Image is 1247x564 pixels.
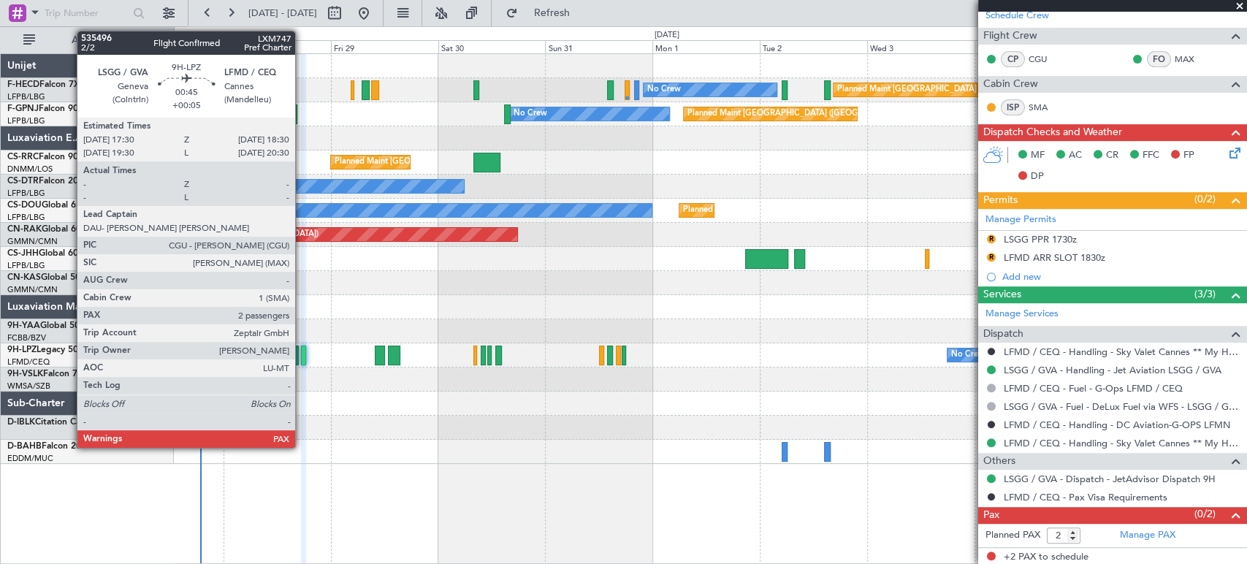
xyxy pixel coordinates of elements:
div: Planned Maint [GEOGRAPHIC_DATA] ([GEOGRAPHIC_DATA]) [687,103,918,125]
a: CN-RAKGlobal 6000 [7,225,91,234]
a: LFMD / CEQ - Pax Visa Requirements [1004,491,1167,503]
div: Thu 4 [975,40,1082,53]
a: Manage Services [985,307,1059,321]
a: LFMD / CEQ - Handling - DC Aviation-G-OPS LFMN [1004,419,1230,431]
span: All Aircraft [38,35,154,45]
span: D-BAHB [7,442,42,451]
div: No Crew [647,79,681,101]
a: LFMD / CEQ - Handling - Sky Valet Cannes ** My Handling**LFMD / CEQ [1004,437,1240,449]
a: D-IBLKCitation CJ2 [7,418,85,427]
a: MAX [1175,53,1208,66]
a: Manage Permits [985,213,1056,227]
span: DP [1031,169,1044,184]
a: Manage PAX [1120,528,1175,543]
a: FCBB/BZV [7,332,46,343]
a: CS-JHHGlobal 6000 [7,249,88,258]
label: Planned PAX [985,528,1040,543]
a: GMMN/CMN [7,236,58,247]
span: (3/3) [1194,286,1216,302]
span: Others [983,453,1015,470]
div: LFMD ARR SLOT 1830z [1004,251,1105,264]
div: Add new [1002,270,1240,283]
span: FP [1183,148,1194,163]
div: Fri 29 [331,40,438,53]
a: 9H-VSLKFalcon 7X [7,370,83,378]
a: F-HECDFalcon 7X [7,80,80,89]
div: No Crew [951,344,985,366]
div: Planned Maint [GEOGRAPHIC_DATA] ([GEOGRAPHIC_DATA]) [683,199,913,221]
div: CP [1001,51,1025,67]
span: Flight Crew [983,28,1037,45]
span: MF [1031,148,1045,163]
div: Planned Maint [GEOGRAPHIC_DATA] ([GEOGRAPHIC_DATA]) [88,224,319,245]
div: Wed 3 [867,40,975,53]
a: DNMM/LOS [7,164,53,175]
div: [DATE] [177,29,202,42]
input: Trip Number [45,2,129,24]
a: SMA [1029,101,1061,114]
button: Refresh [499,1,587,25]
a: LFPB/LBG [7,188,45,199]
a: CS-DTRFalcon 2000 [7,177,88,186]
a: LFMD / CEQ - Handling - Sky Valet Cannes ** My Handling**LFMD / CEQ [1004,346,1240,358]
span: Refresh [521,8,582,18]
span: 9H-YAA [7,321,40,330]
button: R [987,253,996,262]
a: LSGG / GVA - Dispatch - JetAdvisor Dispatch 9H [1004,473,1216,485]
div: LSGG PPR 1730z [1004,233,1077,245]
a: CN-KASGlobal 5000 [7,273,91,282]
div: Tue 2 [760,40,867,53]
div: Planned Maint [GEOGRAPHIC_DATA] ([GEOGRAPHIC_DATA]) [837,79,1067,101]
span: CS-DOU [7,201,42,210]
a: CS-DOUGlobal 6500 [7,201,91,210]
div: FO [1147,51,1171,67]
div: Sat 30 [438,40,546,53]
span: CN-KAS [7,273,41,282]
span: Cabin Crew [983,76,1038,93]
a: LFMD/CEQ [7,357,50,367]
span: CR [1106,148,1118,163]
a: LFPB/LBG [7,91,45,102]
a: LFPB/LBG [7,115,45,126]
a: CS-RRCFalcon 900LX [7,153,94,161]
a: LSGG / GVA - Handling - Jet Aviation LSGG / GVA [1004,364,1221,376]
a: D-BAHBFalcon 2000LX [7,442,102,451]
div: [DATE] [655,29,679,42]
span: Permits [983,192,1018,209]
span: AC [1069,148,1082,163]
a: LSGG / GVA - Fuel - DeLux Fuel via WFS - LSGG / GVA [1004,400,1240,413]
a: CGU [1029,53,1061,66]
div: Sun 31 [545,40,652,53]
div: No Crew [514,103,547,125]
a: LFMD / CEQ - Fuel - G-Ops LFMD / CEQ [1004,382,1183,395]
span: CN-RAK [7,225,42,234]
a: LFPB/LBG [7,212,45,223]
span: 9H-VSLK [7,370,43,378]
span: Dispatch Checks and Weather [983,124,1122,141]
span: FFC [1143,148,1159,163]
a: 9H-YAAGlobal 5000 [7,321,90,330]
span: F-HECD [7,80,39,89]
button: All Aircraft [16,28,159,52]
span: Pax [983,507,999,524]
a: WMSA/SZB [7,381,50,392]
span: (0/2) [1194,506,1216,522]
span: Services [983,286,1021,303]
a: F-GPNJFalcon 900EX [7,104,94,113]
span: Dispatch [983,326,1023,343]
span: CS-RRC [7,153,39,161]
span: 9H-LPZ [7,346,37,354]
div: Thu 28 [224,40,331,53]
div: Mon 1 [652,40,760,53]
span: [DATE] - [DATE] [248,7,317,20]
span: D-IBLK [7,418,35,427]
span: CS-DTR [7,177,39,186]
a: Schedule Crew [985,9,1049,23]
a: LFPB/LBG [7,260,45,271]
button: R [987,235,996,243]
a: 9H-LPZLegacy 500 [7,346,83,354]
div: Planned Maint [GEOGRAPHIC_DATA] ([GEOGRAPHIC_DATA]) [335,151,565,173]
a: EDDM/MUC [7,453,53,464]
div: ISP [1001,99,1025,115]
span: CS-JHH [7,249,39,258]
